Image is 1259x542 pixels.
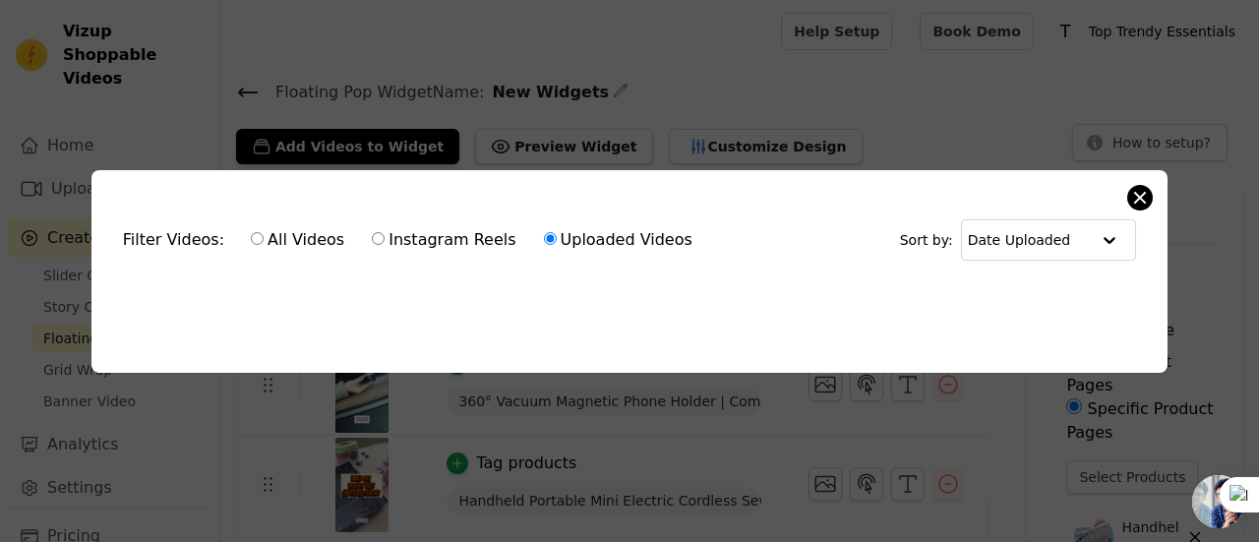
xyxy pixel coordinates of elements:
[371,227,516,253] label: Instagram Reels
[1192,475,1245,528] div: Open chat
[543,227,693,253] label: Uploaded Videos
[900,219,1137,261] div: Sort by:
[250,227,345,253] label: All Videos
[1128,186,1152,210] button: Close modal
[123,217,703,263] div: Filter Videos:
